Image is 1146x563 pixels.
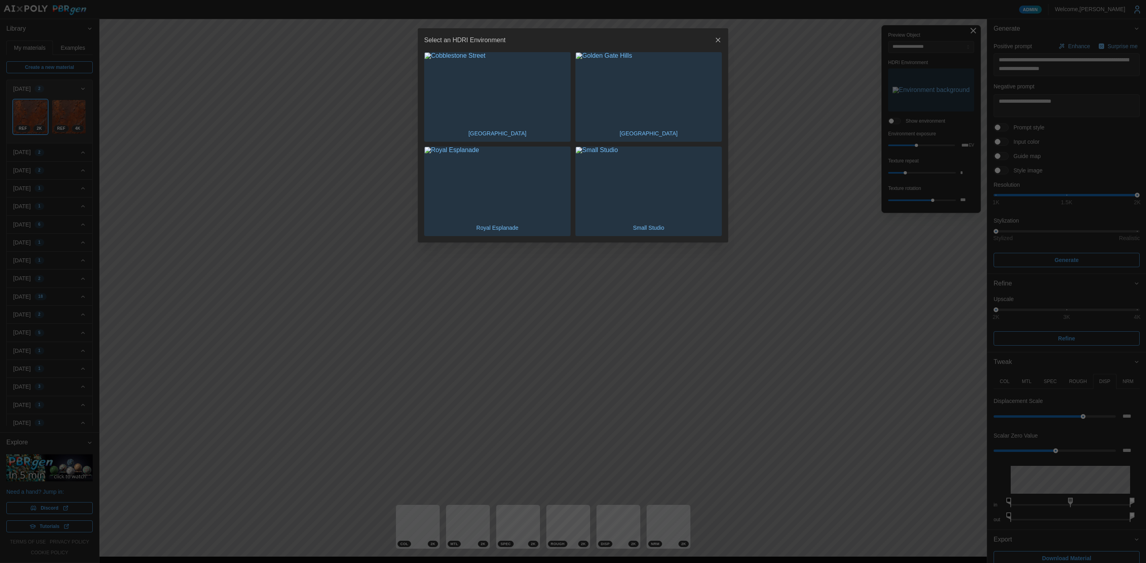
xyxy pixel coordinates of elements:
[616,125,682,141] p: [GEOGRAPHIC_DATA]
[425,147,570,220] img: Royal Esplanade
[575,52,722,142] button: Golden Gate Hills[GEOGRAPHIC_DATA]
[576,147,721,220] img: Small Studio
[472,220,522,236] p: Royal Esplanade
[424,147,571,236] button: Royal EsplanadeRoyal Esplanade
[425,53,570,125] img: Cobblestone Street
[424,52,571,142] button: Cobblestone Street[GEOGRAPHIC_DATA]
[576,53,721,125] img: Golden Gate Hills
[424,37,506,43] h2: Select an HDRI Environment
[575,147,722,236] button: Small StudioSmall Studio
[464,125,530,141] p: [GEOGRAPHIC_DATA]
[629,220,668,236] p: Small Studio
